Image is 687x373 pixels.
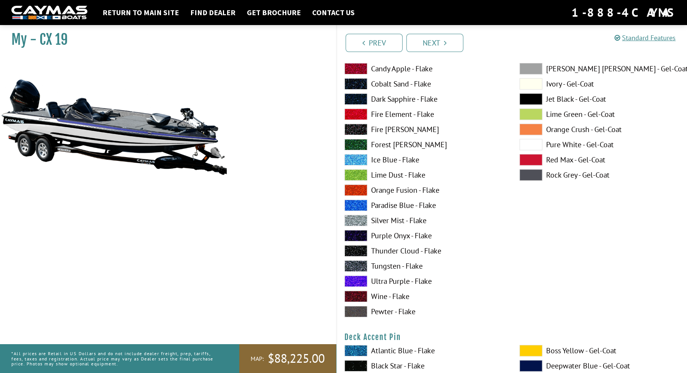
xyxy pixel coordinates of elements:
label: Orange Crush - Gel-Coat [520,124,679,135]
h1: My - CX 19 [11,31,317,48]
label: Orange Fusion - Flake [344,184,504,196]
a: MAP:$88,225.00 [239,344,336,373]
label: Fire Element - Flake [344,109,504,120]
h4: Deck Accent Pin [344,332,680,342]
a: Get Brochure [243,8,305,17]
label: Rock Grey - Gel-Coat [520,169,679,181]
label: Ultra Purple - Flake [344,275,504,287]
label: Boss Yellow - Gel-Coat [520,345,679,356]
span: $88,225.00 [268,351,325,367]
label: Lime Green - Gel-Coat [520,109,679,120]
label: Ivory - Gel-Coat [520,78,679,90]
label: Wine - Flake [344,291,504,302]
label: Black Star - Flake [344,360,504,371]
label: Forest [PERSON_NAME] [344,139,504,150]
a: Contact Us [308,8,359,17]
a: Standard Features [614,33,676,42]
label: Cobalt Sand - Flake [344,78,504,90]
label: Pure White - Gel-Coat [520,139,679,150]
label: Tungsten - Flake [344,260,504,272]
label: Silver Mist - Flake [344,215,504,226]
div: 1-888-4CAYMAS [572,4,676,21]
label: Red Max - Gel-Coat [520,154,679,165]
a: Return to main site [99,8,183,17]
label: [PERSON_NAME] [PERSON_NAME] - Gel-Coat [520,63,679,74]
label: Fire [PERSON_NAME] [344,124,504,135]
label: Ice Blue - Flake [344,154,504,165]
label: Pewter - Flake [344,306,504,317]
a: Next [406,34,463,52]
a: Prev [346,34,403,52]
p: *All prices are Retail in US Dollars and do not include dealer freight, prep, tariffs, fees, taxe... [11,347,222,370]
label: Paradise Blue - Flake [344,200,504,211]
label: Dark Sapphire - Flake [344,93,504,105]
label: Atlantic Blue - Flake [344,345,504,356]
label: Deepwater Blue - Gel-Coat [520,360,679,371]
label: Thunder Cloud - Flake [344,245,504,257]
img: white-logo-c9c8dbefe5ff5ceceb0f0178aa75bf4bb51f6bca0971e226c86eb53dfe498488.png [11,6,87,20]
label: Jet Black - Gel-Coat [520,93,679,105]
span: MAP: [251,355,264,363]
a: Find Dealer [186,8,239,17]
label: Lime Dust - Flake [344,169,504,181]
label: Purple Onyx - Flake [344,230,504,241]
label: Candy Apple - Flake [344,63,504,74]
